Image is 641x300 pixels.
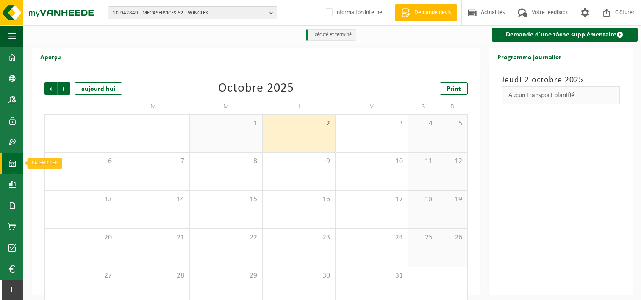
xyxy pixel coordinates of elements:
[49,157,113,166] span: 6
[340,157,404,166] span: 10
[413,233,433,242] span: 25
[340,119,404,128] span: 3
[75,82,122,95] div: aujourd'hui
[267,157,331,166] span: 9
[413,195,433,204] span: 18
[117,99,190,114] td: M
[442,233,463,242] span: 26
[113,7,266,19] span: 10-942849 - MECASERVICES 62 - WINGLES
[336,99,408,114] td: V
[267,271,331,281] span: 30
[44,99,117,114] td: L
[413,157,433,166] span: 11
[442,157,463,166] span: 12
[267,233,331,242] span: 23
[502,74,620,86] h3: Jeudi 2 octobre 2025
[122,233,186,242] span: 21
[306,29,356,41] li: Exécuté et terminé
[190,99,263,114] td: M
[194,119,258,128] span: 1
[194,233,258,242] span: 22
[122,271,186,281] span: 28
[122,195,186,204] span: 14
[44,82,57,95] span: Précédent
[440,82,468,95] a: Print
[412,8,453,17] span: Demande devis
[58,82,70,95] span: Suivant
[267,195,331,204] span: 16
[122,157,186,166] span: 7
[218,82,294,95] div: Octobre 2025
[194,271,258,281] span: 29
[408,99,438,114] td: S
[49,271,113,281] span: 27
[413,119,433,128] span: 4
[340,233,404,242] span: 24
[438,99,468,114] td: D
[194,157,258,166] span: 8
[442,119,463,128] span: 5
[340,271,404,281] span: 31
[194,195,258,204] span: 15
[267,119,331,128] span: 2
[49,195,113,204] span: 13
[502,86,620,104] div: Aucun transport planifié
[32,48,69,65] h2: Aperçu
[442,195,463,204] span: 19
[108,6,277,19] button: 10-942849 - MECASERVICES 62 - WINGLES
[323,6,382,19] label: Information interne
[263,99,336,114] td: J
[395,4,457,21] a: Demande devis
[489,48,570,65] h2: Programme journalier
[447,86,461,92] span: Print
[49,233,113,242] span: 20
[340,195,404,204] span: 17
[492,28,638,42] a: Demande d'une tâche supplémentaire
